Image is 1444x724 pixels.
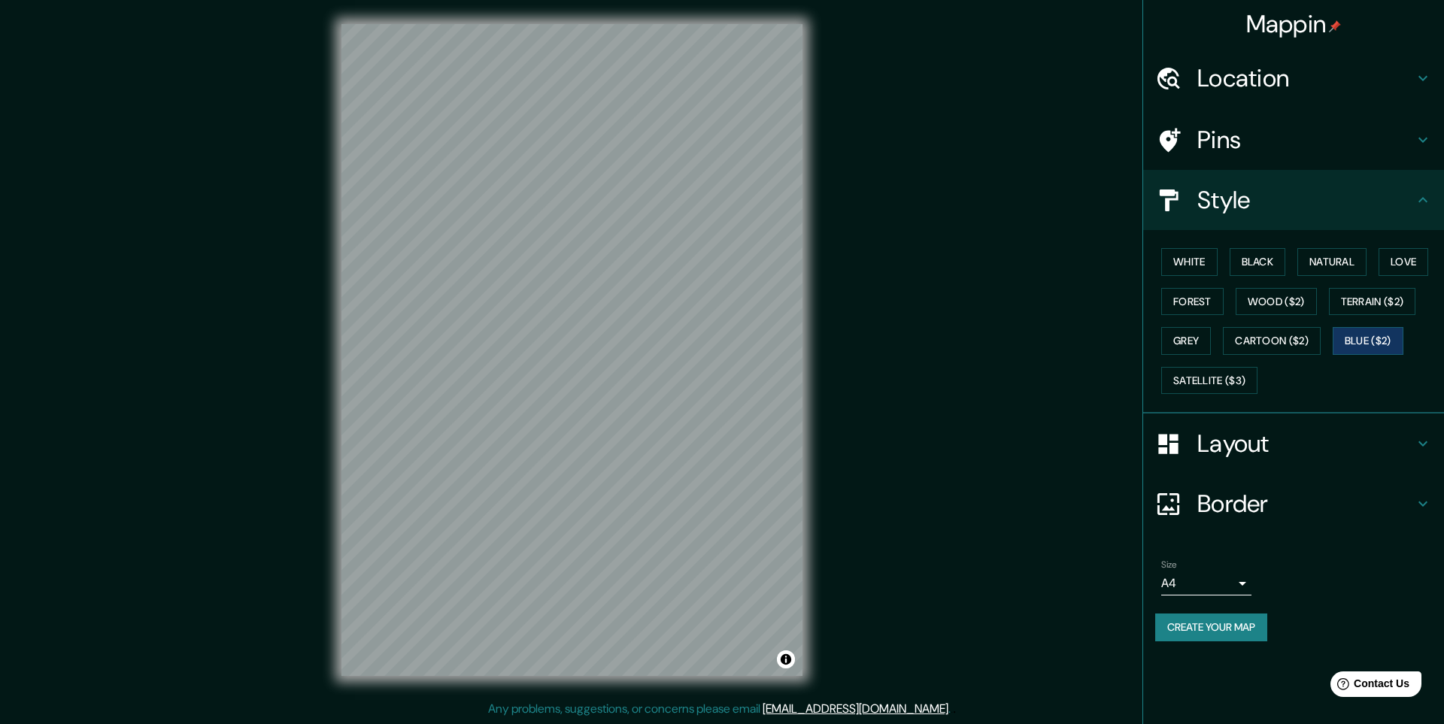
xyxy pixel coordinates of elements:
[341,24,802,676] canvas: Map
[1143,413,1444,474] div: Layout
[1161,367,1257,395] button: Satellite ($3)
[1197,489,1414,519] h4: Border
[1246,9,1342,39] h4: Mappin
[1223,327,1321,355] button: Cartoon ($2)
[1197,185,1414,215] h4: Style
[1333,327,1403,355] button: Blue ($2)
[488,700,951,718] p: Any problems, suggestions, or concerns please email .
[1155,613,1267,641] button: Create your map
[1143,170,1444,230] div: Style
[777,650,795,668] button: Toggle attribution
[1143,110,1444,170] div: Pins
[1197,63,1414,93] h4: Location
[951,700,953,718] div: .
[1379,248,1428,276] button: Love
[1329,20,1341,32] img: pin-icon.png
[1161,559,1177,571] label: Size
[1143,474,1444,534] div: Border
[1197,429,1414,459] h4: Layout
[1329,288,1416,316] button: Terrain ($2)
[763,701,948,716] a: [EMAIL_ADDRESS][DOMAIN_NAME]
[1297,248,1367,276] button: Natural
[1143,48,1444,108] div: Location
[1161,571,1251,595] div: A4
[1236,288,1317,316] button: Wood ($2)
[1161,327,1211,355] button: Grey
[1161,288,1224,316] button: Forest
[1230,248,1286,276] button: Black
[1310,665,1427,707] iframe: Help widget launcher
[1197,125,1414,155] h4: Pins
[1161,248,1218,276] button: White
[953,700,956,718] div: .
